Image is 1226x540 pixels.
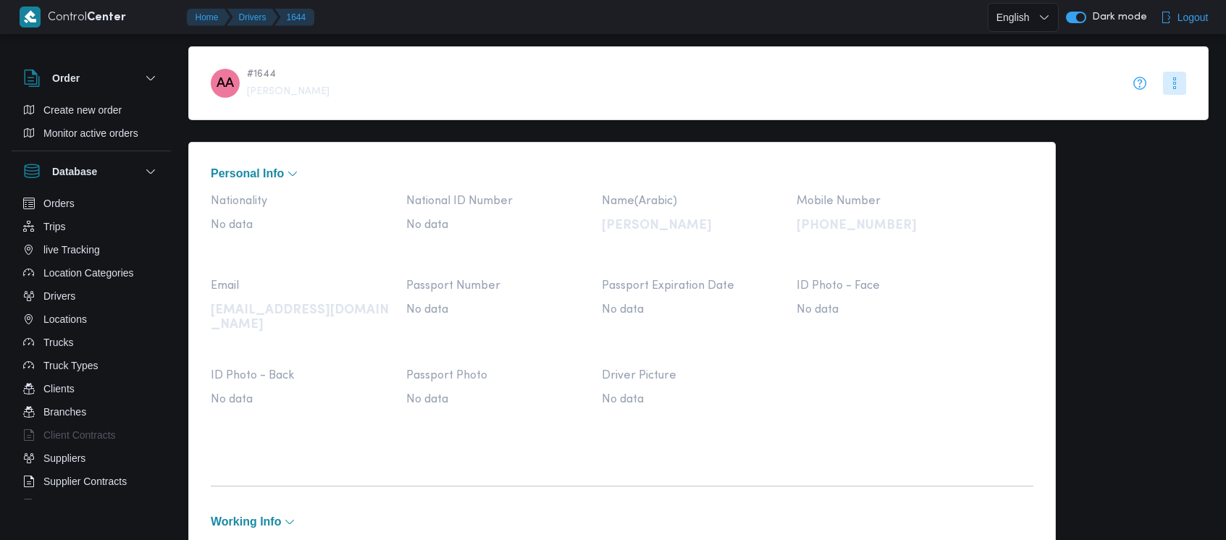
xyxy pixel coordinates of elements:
h3: Database [52,163,97,180]
span: Mobile Number [797,195,978,208]
span: No data [406,303,587,316]
span: Trips [43,218,66,235]
div: Personal Info [211,183,1033,460]
button: Logout [1154,3,1214,32]
span: AA [217,69,234,98]
span: Name(Arabic) [602,195,783,208]
button: Clients [17,377,165,400]
span: Drivers [43,287,75,305]
span: Branches [43,403,86,421]
button: Location Categories [17,261,165,284]
span: Passport Photo [406,369,587,382]
button: Working Info [211,516,1033,528]
button: Database [23,163,159,180]
span: [PERSON_NAME] [247,86,329,98]
button: Create new order [17,98,165,122]
span: No data [211,393,392,406]
span: Working Info [211,516,281,528]
p: [PHONE_NUMBER] [797,219,978,234]
span: No data [406,219,587,232]
span: Client Contracts [43,426,116,444]
span: Orders [43,195,75,212]
span: Logout [1177,9,1209,26]
button: info [1131,75,1149,92]
button: 1644 [275,9,315,26]
span: Suppliers [43,450,85,467]
span: Dark mode [1086,12,1147,23]
div: Abadallah Abo Alaiazaid Alsaid Aldsaoqai [211,69,240,98]
h3: Order [52,69,80,87]
b: Center [87,12,126,23]
button: Locations [17,308,165,331]
span: Nationality [211,195,392,208]
span: Supplier Contracts [43,473,127,490]
span: Clients [43,380,75,397]
button: Trips [17,215,165,238]
button: Supplier Contracts [17,470,165,493]
button: Home [187,9,230,26]
div: Database [12,192,171,505]
span: Locations [43,311,87,328]
img: X8yXhbKr1z7QwAAAABJRU5ErkJggg== [20,7,41,28]
span: National ID Number [406,195,587,208]
span: No data [406,393,587,406]
span: Truck Types [43,357,98,374]
span: Passport Expiration Date [602,279,783,292]
span: ID Photo - Back [211,369,392,382]
span: No data [211,219,392,232]
button: Suppliers [17,447,165,470]
span: No data [602,393,783,406]
p: [PERSON_NAME] [602,219,783,234]
span: live Tracking [43,241,100,258]
span: Passport Number [406,279,587,292]
span: No data [797,303,978,316]
button: Truck Types [17,354,165,377]
button: Drivers [17,284,165,308]
button: Devices [17,493,165,516]
button: Drivers [227,9,278,26]
span: No data [602,303,783,316]
span: Create new order [43,101,122,119]
button: Trucks [17,331,165,354]
span: Personal Info [211,168,284,180]
button: Client Contracts [17,423,165,447]
span: Devices [43,496,80,513]
span: Driver Picture [602,369,783,382]
p: [EMAIL_ADDRESS][DOMAIN_NAME] [211,303,392,333]
span: ID Photo - Face [797,279,978,292]
span: Location Categories [43,264,134,282]
div: Order [12,98,171,151]
span: Trucks [43,334,73,351]
span: Monitor active orders [43,125,138,142]
button: Personal Info [211,168,1033,180]
button: More [1163,72,1186,95]
button: Orders [17,192,165,215]
button: Monitor active orders [17,122,165,145]
span: Email [211,279,392,292]
button: live Tracking [17,238,165,261]
button: Order [23,69,159,87]
span: # 1644 [247,69,329,80]
button: Branches [17,400,165,423]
